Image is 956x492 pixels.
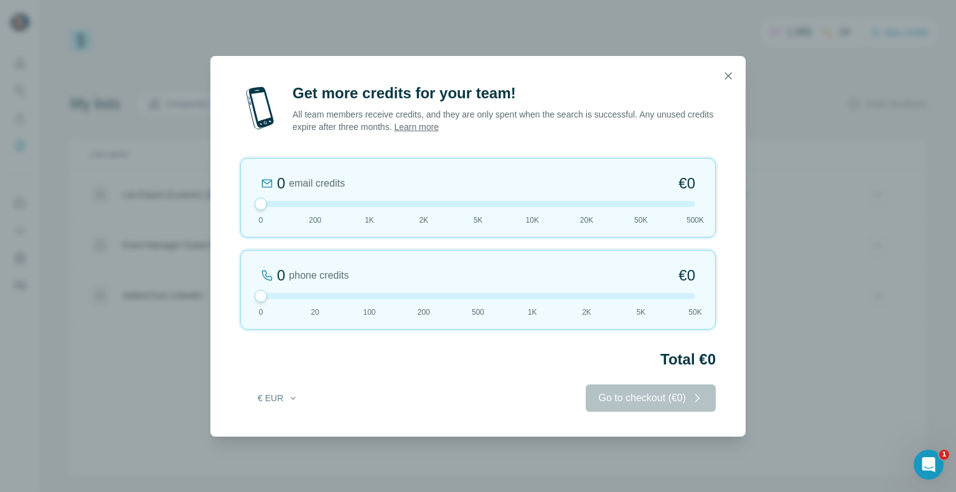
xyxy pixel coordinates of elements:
[365,215,374,226] span: 1K
[240,350,716,369] h2: Total €0
[277,174,285,193] div: 0
[240,83,280,133] img: mobile-phone
[289,268,349,283] span: phone credits
[687,215,704,226] span: 500K
[474,215,483,226] span: 5K
[634,215,647,226] span: 50K
[394,122,439,132] a: Learn more
[939,450,949,460] span: 1
[277,266,285,285] div: 0
[311,307,319,318] span: 20
[636,307,645,318] span: 5K
[289,176,345,191] span: email credits
[526,215,539,226] span: 10K
[259,215,263,226] span: 0
[259,307,263,318] span: 0
[678,266,695,285] span: €0
[914,450,944,480] iframe: Intercom live chat
[472,307,484,318] span: 500
[678,174,695,193] span: €0
[418,307,430,318] span: 200
[582,307,591,318] span: 2K
[419,215,428,226] span: 2K
[363,307,375,318] span: 100
[309,215,321,226] span: 200
[249,387,307,409] button: € EUR
[528,307,537,318] span: 1K
[688,307,701,318] span: 50K
[293,108,716,133] p: All team members receive credits, and they are only spent when the search is successful. Any unus...
[580,215,593,226] span: 20K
